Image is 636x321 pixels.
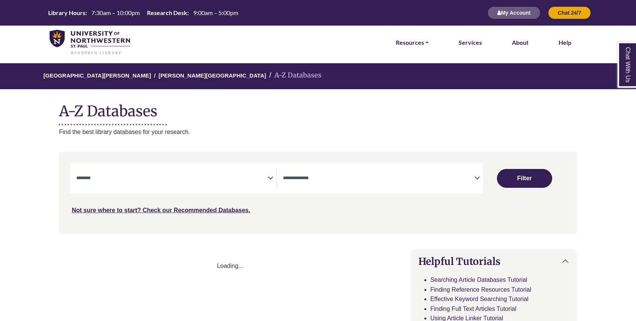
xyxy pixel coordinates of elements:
th: Library Hours: [45,9,87,17]
th: Research Desk: [144,9,189,17]
span: 9:00am – 5:00pm [193,9,238,16]
a: Chat 24/7 [548,9,591,16]
img: library_home [50,30,130,55]
a: Resources [396,38,429,47]
a: Hours Today [45,9,241,17]
nav: breadcrumb [59,63,577,89]
a: Finding Full Text Articles Tutorial [430,306,516,312]
span: 7:30am – 10:00pm [91,9,140,16]
a: About [512,38,528,47]
div: Loading... [59,261,401,271]
a: [GEOGRAPHIC_DATA][PERSON_NAME] [44,71,151,79]
h1: A-Z Databases [59,97,577,120]
table: Hours Today [45,9,241,16]
nav: Search filters [59,152,577,234]
button: Helpful Tutorials [411,249,577,273]
a: Searching Article Databases Tutorial [430,277,527,283]
button: My Account [488,6,541,19]
a: Finding Reference Resources Tutorial [430,286,532,293]
textarea: Filter [76,176,268,182]
p: Find the best library databases for your research. [59,127,577,137]
a: Help [559,38,571,47]
a: My Account [488,9,541,16]
button: Submit for Search Results [497,169,552,188]
textarea: Filter [283,176,474,182]
button: Chat 24/7 [548,6,591,19]
li: A-Z Databases [266,70,321,81]
a: Effective Keyword Searching Tutorial [430,296,528,302]
a: Not sure where to start? Check our Recommended Databases. [72,207,250,213]
a: [PERSON_NAME][GEOGRAPHIC_DATA] [159,71,266,79]
a: Services [459,38,482,47]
